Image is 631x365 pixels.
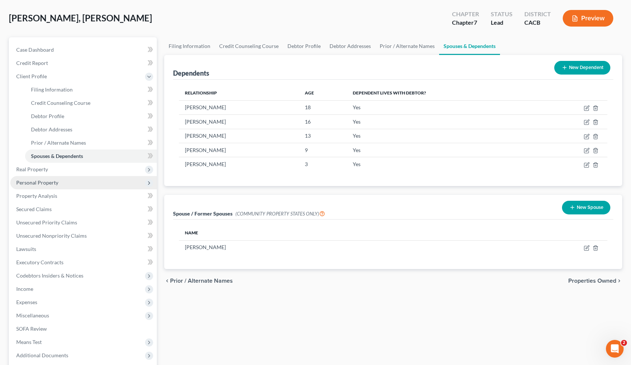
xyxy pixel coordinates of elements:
a: Spouses & Dependents [25,149,157,163]
th: Dependent lives with debtor? [347,86,540,100]
span: Debtor Addresses [31,126,72,132]
a: Debtor Profile [283,37,325,55]
span: Prior / Alternate Names [31,140,86,146]
div: Chapter [452,10,479,18]
span: Secured Claims [16,206,52,212]
td: [PERSON_NAME] [179,129,299,143]
span: Filing Information [31,86,73,93]
td: [PERSON_NAME] [179,157,299,171]
span: Codebtors Insiders & Notices [16,272,83,279]
div: Chapter [452,18,479,27]
div: CACB [524,18,551,27]
td: 18 [299,100,347,114]
a: Case Dashboard [10,43,157,56]
a: Lawsuits [10,242,157,256]
td: [PERSON_NAME] [179,143,299,157]
td: [PERSON_NAME] [179,115,299,129]
span: Real Property [16,166,48,172]
span: Client Profile [16,73,47,79]
span: Prior / Alternate Names [170,278,233,284]
td: 9 [299,143,347,157]
td: Yes [347,115,540,129]
td: Yes [347,143,540,157]
a: Prior / Alternate Names [375,37,439,55]
span: Case Dashboard [16,47,54,53]
span: Income [16,286,33,292]
span: Debtor Profile [31,113,64,119]
span: 2 [621,340,627,346]
a: Credit Counseling Course [25,96,157,110]
button: Preview [563,10,613,27]
i: chevron_right [616,278,622,284]
th: Name [179,225,454,240]
td: 13 [299,129,347,143]
a: Filing Information [164,37,215,55]
span: Credit Report [16,60,48,66]
span: Expenses [16,299,37,305]
td: [PERSON_NAME] [179,240,454,254]
span: SOFA Review [16,326,47,332]
span: Credit Counseling Course [31,100,90,106]
span: (COMMUNITY PROPERTY STATES ONLY) [235,211,325,217]
a: Debtor Addresses [325,37,375,55]
a: Property Analysis [10,189,157,203]
a: Prior / Alternate Names [25,136,157,149]
button: Properties Owned chevron_right [568,278,622,284]
span: Means Test [16,339,42,345]
td: Yes [347,157,540,171]
a: Spouses & Dependents [439,37,500,55]
a: Credit Report [10,56,157,70]
button: New Spouse [562,201,610,214]
iframe: Intercom live chat [606,340,624,358]
a: SOFA Review [10,322,157,335]
span: Unsecured Nonpriority Claims [16,233,87,239]
div: Lead [491,18,513,27]
span: Personal Property [16,179,58,186]
a: Executory Contracts [10,256,157,269]
a: Credit Counseling Course [215,37,283,55]
span: [PERSON_NAME], [PERSON_NAME] [9,13,152,23]
a: Unsecured Priority Claims [10,216,157,229]
span: Executory Contracts [16,259,63,265]
a: Filing Information [25,83,157,96]
a: Debtor Addresses [25,123,157,136]
div: Dependents [173,69,209,78]
span: 7 [474,19,477,26]
span: Spouses & Dependents [31,153,83,159]
td: Yes [347,100,540,114]
button: chevron_left Prior / Alternate Names [164,278,233,284]
span: Unsecured Priority Claims [16,219,77,225]
span: Miscellaneous [16,312,49,318]
th: Relationship [179,86,299,100]
td: 3 [299,157,347,171]
div: Status [491,10,513,18]
td: Yes [347,129,540,143]
a: Debtor Profile [25,110,157,123]
span: Property Analysis [16,193,57,199]
span: Additional Documents [16,352,68,358]
th: Age [299,86,347,100]
td: 16 [299,115,347,129]
button: New Dependent [554,61,610,75]
div: District [524,10,551,18]
a: Unsecured Nonpriority Claims [10,229,157,242]
i: chevron_left [164,278,170,284]
span: Lawsuits [16,246,36,252]
span: Spouse / Former Spouses [173,210,232,217]
a: Secured Claims [10,203,157,216]
td: [PERSON_NAME] [179,100,299,114]
span: Properties Owned [568,278,616,284]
